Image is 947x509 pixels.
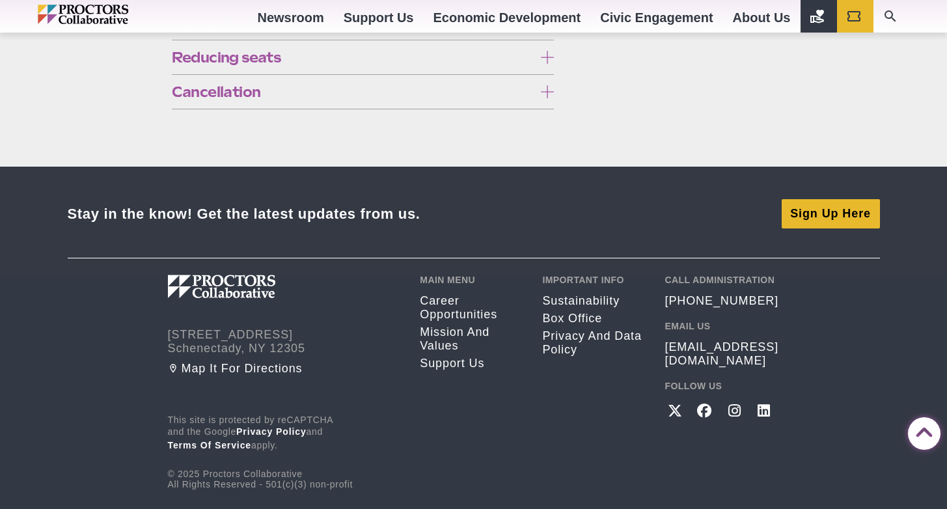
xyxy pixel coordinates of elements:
div: Stay in the know! Get the latest updates from us. [68,205,420,223]
a: Support Us [420,357,523,370]
a: Terms of Service [168,440,252,450]
a: Career opportunities [420,294,523,322]
a: Privacy and Data Policy [542,329,645,357]
a: Mission and Values [420,325,523,353]
span: Reducing seats [172,50,534,64]
h2: Call Administration [665,275,779,285]
p: This site is protected by reCAPTCHA and the Google and apply. [168,415,401,452]
a: Sign Up Here [782,199,880,228]
h2: Follow Us [665,381,779,391]
h2: Important Info [542,275,645,285]
img: Proctors logo [168,275,344,298]
h2: Main Menu [420,275,523,285]
a: Map it for directions [168,362,401,376]
h2: Email Us [665,321,779,331]
a: Privacy Policy [236,426,307,437]
a: [PHONE_NUMBER] [665,294,778,308]
a: Back to Top [908,418,934,444]
a: [EMAIL_ADDRESS][DOMAIN_NAME] [665,340,779,368]
div: © 2025 Proctors Collaborative All Rights Reserved - 501(c)(3) non-profit [168,415,401,489]
a: Box Office [542,312,645,325]
img: Proctors logo [38,5,184,24]
a: Sustainability [542,294,645,308]
address: [STREET_ADDRESS] Schenectady, NY 12305 [168,328,401,355]
span: Cancellation [172,85,534,99]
